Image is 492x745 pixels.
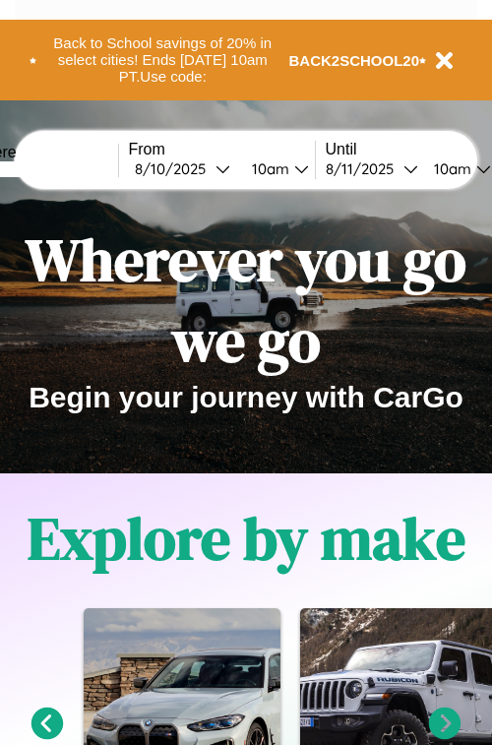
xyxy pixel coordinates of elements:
b: BACK2SCHOOL20 [289,52,420,69]
div: 10am [242,159,294,178]
div: 8 / 11 / 2025 [326,159,403,178]
button: Back to School savings of 20% in select cities! Ends [DATE] 10am PT.Use code: [36,30,289,91]
label: From [129,141,315,158]
button: 10am [236,158,315,179]
h1: Explore by make [28,498,465,579]
div: 10am [424,159,476,178]
div: 8 / 10 / 2025 [135,159,215,178]
button: 8/10/2025 [129,158,236,179]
